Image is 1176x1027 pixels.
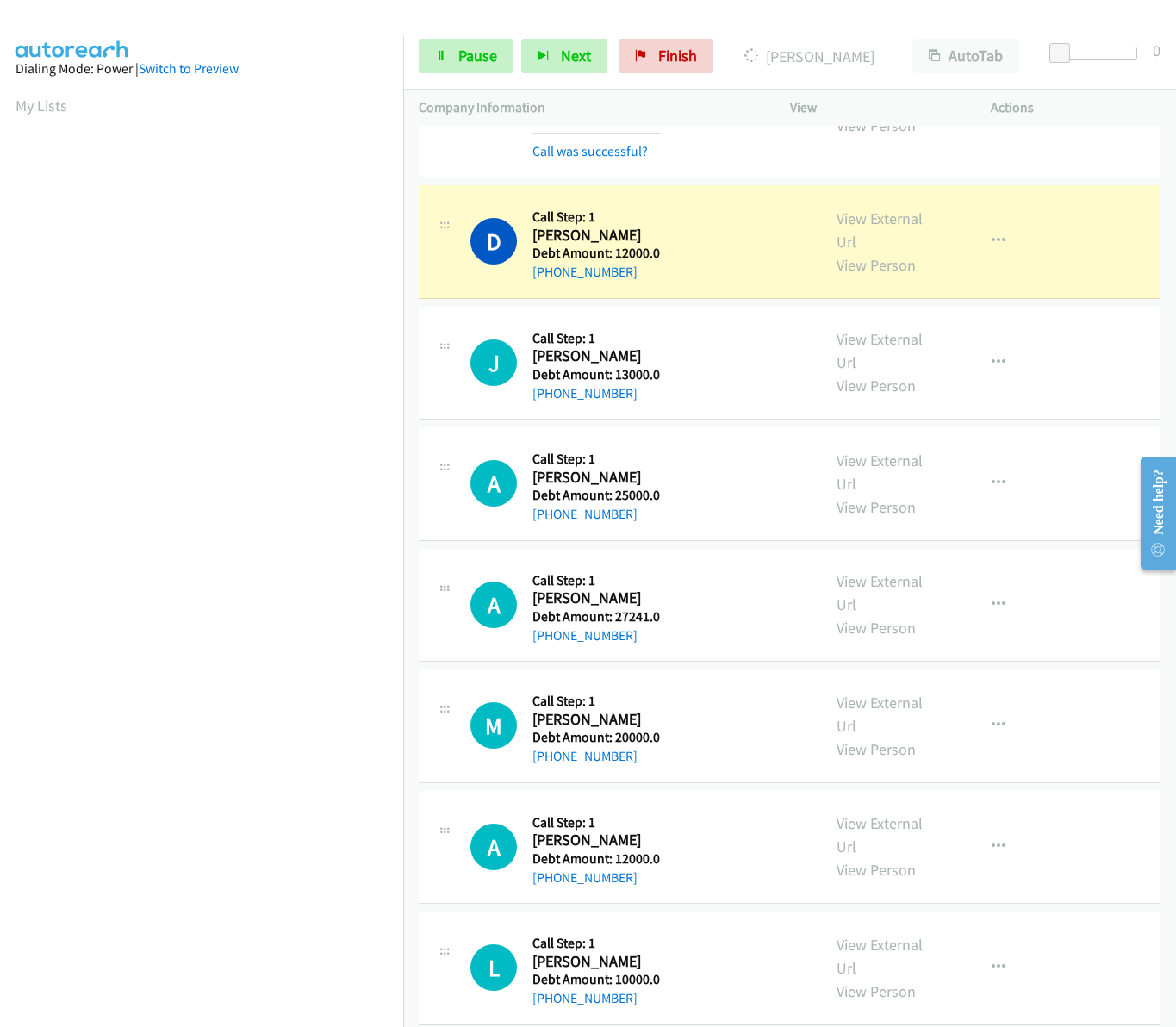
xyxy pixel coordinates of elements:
a: [PHONE_NUMBER] [532,869,638,886]
a: [PHONE_NUMBER] [532,506,638,522]
a: View Person [837,255,916,275]
a: View External Url [837,451,923,494]
p: Company Information [419,97,759,118]
h2: [PERSON_NAME] [532,710,660,730]
p: [PERSON_NAME] [737,45,881,68]
h1: M [470,702,517,749]
div: The call is yet to be attempted [470,702,517,749]
h5: Debt Amount: 13000.0 [532,366,661,383]
a: View Person [837,981,916,1001]
a: View External Url [837,571,923,614]
a: View External Url [837,209,923,252]
h1: L [470,944,517,991]
a: View External Url [837,329,923,372]
a: Pause [419,39,513,73]
h5: Call Step: 1 [532,572,660,589]
h2: [PERSON_NAME] [532,226,661,246]
h5: Call Step: 1 [532,693,660,710]
a: [PHONE_NUMBER] [532,748,638,764]
h1: A [470,824,517,870]
a: [PHONE_NUMBER] [532,385,638,401]
iframe: Dialpad [16,133,403,951]
h5: Call Step: 1 [532,935,660,952]
iframe: Resource Center [1126,445,1176,582]
div: 0 [1153,39,1160,62]
h1: A [470,582,517,628]
h5: Debt Amount: 10000.0 [532,971,660,988]
a: Switch to Preview [139,60,239,77]
div: The call is yet to be attempted [470,824,517,870]
h5: Call Step: 1 [532,209,661,226]
h1: D [470,218,517,265]
h2: [PERSON_NAME] [532,468,660,488]
span: Next [561,46,591,65]
a: View Person [837,497,916,517]
h5: Call Step: 1 [532,330,661,347]
a: Finish [619,39,713,73]
h2: [PERSON_NAME] [532,831,660,850]
h2: [PERSON_NAME] [532,588,660,608]
h2: [PERSON_NAME] [532,952,660,972]
p: Actions [991,97,1160,118]
a: My Lists [16,96,67,115]
a: [PHONE_NUMBER] [532,990,638,1006]
h1: A [470,460,517,507]
button: Next [521,39,607,73]
div: The call is yet to be attempted [470,582,517,628]
h1: J [470,339,517,386]
h5: Call Step: 1 [532,814,660,831]
a: View External Url [837,935,923,978]
h5: Debt Amount: 27241.0 [532,608,660,626]
h5: Debt Amount: 20000.0 [532,729,660,746]
a: Call was successful? [532,143,648,159]
a: View External Url [837,813,923,856]
a: View Person [837,739,916,759]
span: Finish [658,46,697,65]
span: Pause [458,46,497,65]
div: The call is yet to be attempted [470,944,517,991]
a: [PHONE_NUMBER] [532,627,638,644]
p: View [790,97,960,118]
h2: [PERSON_NAME] [532,346,661,366]
a: View Person [837,376,916,395]
a: View Person [837,860,916,880]
div: The call is yet to be attempted [470,460,517,507]
h5: Debt Amount: 12000.0 [532,245,661,262]
h5: Debt Amount: 25000.0 [532,487,660,504]
div: Dialing Mode: Power | [16,59,388,79]
h5: Call Step: 1 [532,451,660,468]
a: View Person [837,115,916,135]
h5: Debt Amount: 12000.0 [532,850,660,868]
a: [PHONE_NUMBER] [532,264,638,280]
a: View External Url [837,693,923,736]
a: View Person [837,618,916,638]
button: AutoTab [912,39,1019,73]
